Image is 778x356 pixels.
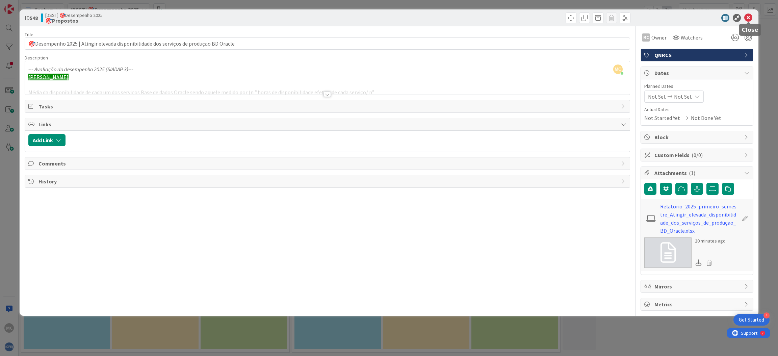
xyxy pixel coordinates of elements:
[689,170,695,176] span: ( 1 )
[654,300,741,308] span: Metrics
[691,114,721,122] span: Not Done Yet
[25,31,33,37] label: Title
[695,258,702,267] div: Download
[695,237,726,245] div: 20 minutes ago
[14,1,31,9] span: Support
[25,55,48,61] span: Description
[763,312,770,319] div: 4
[742,27,758,33] h5: Close
[654,282,741,290] span: Mirrors
[644,114,680,122] span: Not Started Yet
[660,202,738,235] a: Relatorio_2025_primeiro_semestre_Atingir_elevada_disponibilidade_dos_serviços_de_produção_BD_Orac...
[25,37,630,50] input: type card name here...
[733,314,770,326] div: Open Get Started checklist, remaining modules: 4
[654,151,741,159] span: Custom Fields
[28,134,66,146] button: Add Link
[38,177,618,185] span: History
[38,159,618,168] span: Comments
[644,106,750,113] span: Actual Dates
[681,33,703,42] span: Watchers
[38,120,618,128] span: Links
[45,18,103,23] b: 🎯Propostos
[651,33,667,42] span: Owner
[35,3,37,8] div: 7
[654,51,741,59] span: QNRCS
[642,33,650,42] div: MC
[692,152,703,158] span: ( 0/0 )
[28,74,69,80] span: [PERSON_NAME]
[613,65,623,74] span: MC
[30,15,38,21] b: 548
[644,83,750,90] span: Planned Dates
[739,316,764,323] div: Get Started
[38,102,618,110] span: Tasks
[648,93,666,101] span: Not Set
[674,93,692,101] span: Not Set
[654,133,741,141] span: Block
[654,169,741,177] span: Attachments
[25,14,38,22] span: ID
[28,66,133,73] em: --- Avaliação do desempenho 2025 (SIADAP 3)---
[45,12,103,18] span: [DSST] 🎯Desempenho 2025
[654,69,741,77] span: Dates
